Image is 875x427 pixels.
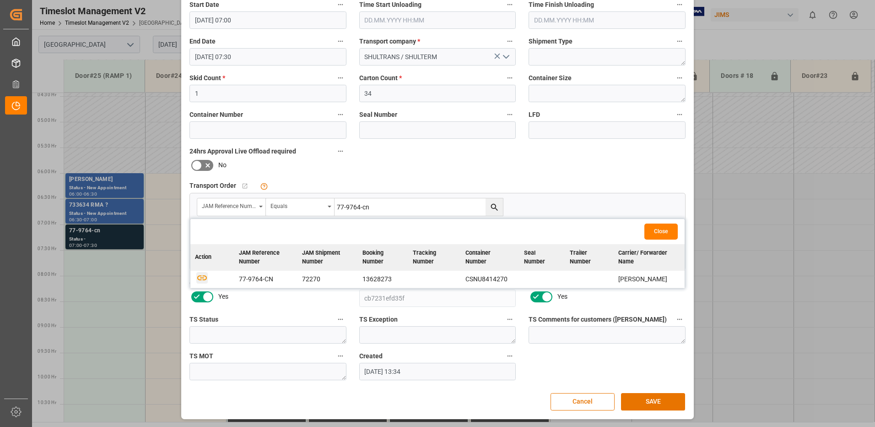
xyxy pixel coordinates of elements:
[504,72,516,84] button: Carton Count *
[557,292,567,301] span: Yes
[335,145,346,157] button: 24hrs Approval Live Offload required
[189,181,236,191] span: Transport Order
[359,363,516,380] input: DD.MM.YYYY HH:MM
[335,350,346,362] button: TS MOT
[270,200,324,210] div: Equals
[621,393,685,411] button: SAVE
[189,315,218,324] span: TS Status
[359,351,383,361] span: Created
[359,73,402,83] span: Carton Count
[189,73,225,83] span: Skid Count
[335,109,346,120] button: Container Number
[529,73,572,83] span: Container Size
[529,11,686,29] input: DD.MM.YYYY HH:MM
[189,110,243,120] span: Container Number
[189,351,213,361] span: TS MOT
[644,224,678,240] button: Close
[335,72,346,84] button: Skid Count *
[359,37,420,46] span: Transport company
[189,48,346,66] input: DD.MM.YYYY HH:MM
[189,147,296,156] span: 24hrs Approval Live Offload required
[674,72,686,84] button: Container Size
[486,198,503,216] button: search button
[335,35,346,47] button: End Date
[218,292,228,301] span: Yes
[335,198,503,216] input: Type to search
[297,271,358,288] td: 72270
[504,35,516,47] button: Transport company *
[504,109,516,120] button: Seal Number
[499,50,513,64] button: open menu
[461,271,519,288] td: CSNU8414270
[504,350,516,362] button: Created
[266,198,335,216] button: open menu
[674,109,686,120] button: LFD
[189,37,216,46] span: End Date
[614,271,685,288] td: [PERSON_NAME]
[359,11,516,29] input: DD.MM.YYYY HH:MM
[674,313,686,325] button: TS Comments for customers ([PERSON_NAME])
[529,110,540,120] span: LFD
[234,271,297,288] td: 77-9764-CN
[358,244,408,271] th: Booking Number
[614,244,685,271] th: Carrier/ Forwarder Name
[359,315,398,324] span: TS Exception
[408,244,461,271] th: Tracking Number
[335,313,346,325] button: TS Status
[529,37,573,46] span: Shipment Type
[202,200,256,210] div: JAM Reference Number
[189,278,241,288] span: email notification
[234,244,297,271] th: JAM Reference Number
[189,11,346,29] input: DD.MM.YYYY HH:MM
[504,313,516,325] button: TS Exception
[529,315,667,324] span: TS Comments for customers ([PERSON_NAME])
[197,198,266,216] button: open menu
[461,244,519,271] th: Container Number
[218,160,227,170] span: No
[359,110,397,120] span: Seal Number
[674,35,686,47] button: Shipment Type
[358,271,408,288] td: 13628273
[565,244,614,271] th: Trailer Number
[551,393,615,411] button: Cancel
[190,244,234,271] th: Action
[297,244,358,271] th: JAM Shipment Number
[519,244,565,271] th: Seal Number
